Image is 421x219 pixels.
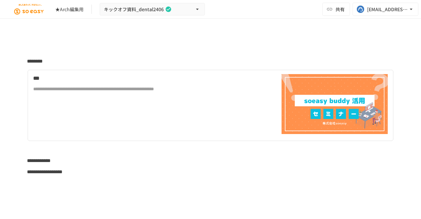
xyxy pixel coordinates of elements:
div: ★Arch編集用 [55,6,84,13]
button: キックオフ資料_dental2406 [100,3,205,16]
button: [EMAIL_ADDRESS][DOMAIN_NAME] [353,3,418,16]
div: [EMAIL_ADDRESS][DOMAIN_NAME] [367,5,408,14]
img: JEGjsIKIkXC9kHzRN7titGGb0UF19Vi83cQ0mCQ5DuX [8,4,50,14]
button: 共有 [322,3,350,16]
span: 共有 [335,6,345,13]
span: キックオフ資料_dental2406 [104,5,164,14]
